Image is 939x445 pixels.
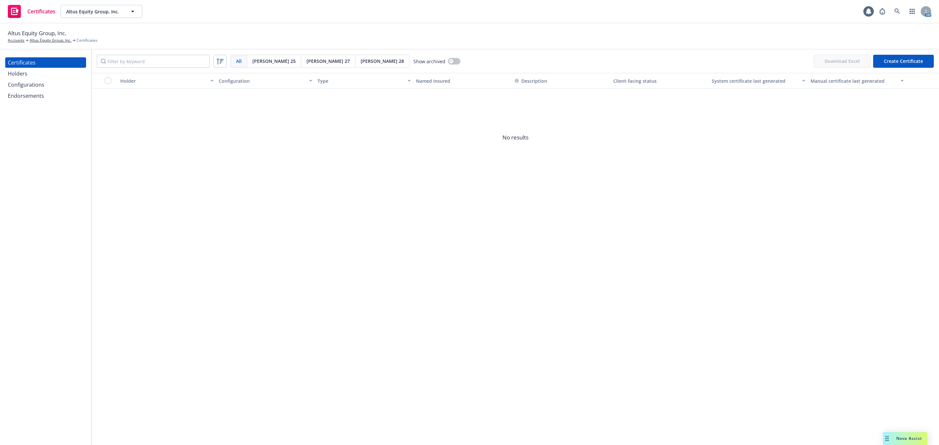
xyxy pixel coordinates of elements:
button: Manual certificate last generated [808,73,906,89]
div: Drag to move [883,432,891,445]
span: No results [92,89,939,186]
button: Description [515,78,547,84]
div: Configuration [219,78,305,84]
div: Holder [120,78,206,84]
a: Configurations [5,79,86,90]
span: [PERSON_NAME] 27 [306,58,350,65]
button: Named Insured [413,73,512,89]
span: [PERSON_NAME] 25 [252,58,296,65]
button: Create Certificate [873,55,934,68]
button: Client-facing status [611,73,709,89]
span: Certificates [27,9,55,14]
a: Holders [5,68,86,79]
span: Show archived [413,58,445,65]
a: Accounts [8,37,24,43]
input: Select all [105,78,111,84]
a: Certificates [5,2,58,21]
a: Certificates [5,57,86,68]
div: Configurations [8,79,44,90]
span: Nova Assist [896,436,922,441]
a: Report a Bug [876,5,889,18]
a: Switch app [906,5,919,18]
a: Search [891,5,904,18]
div: Client-facing status [613,78,707,84]
div: Certificates [8,57,36,68]
button: Configuration [216,73,315,89]
button: System certificate last generated [709,73,808,89]
a: Altus Equity Group, Inc. [30,37,71,43]
a: Endorsements [5,91,86,101]
div: Type [318,78,404,84]
input: Filter by keyword [97,55,210,68]
div: System certificate last generated [712,78,798,84]
div: Holders [8,68,27,79]
span: Download Excel [814,55,871,68]
div: Endorsements [8,91,44,101]
button: Holder [118,73,216,89]
span: [PERSON_NAME] 28 [361,58,404,65]
span: Certificates [77,37,97,43]
div: Manual certificate last generated [811,78,897,84]
button: Altus Equity Group, Inc. [61,5,142,18]
div: Named Insured [416,78,509,84]
span: All [236,58,242,65]
button: Nova Assist [883,432,927,445]
span: Altus Equity Group, Inc. [8,29,66,37]
span: Altus Equity Group, Inc. [66,8,123,15]
button: Type [315,73,413,89]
